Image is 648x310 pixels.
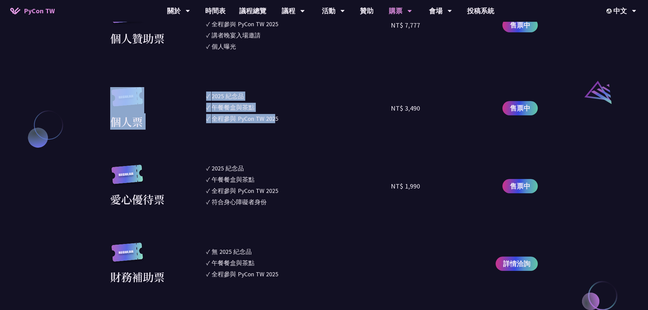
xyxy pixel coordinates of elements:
[206,114,391,123] li: ✓
[212,103,254,112] div: 午餐餐盒與茶點
[206,92,391,101] li: ✓
[110,30,165,46] div: 個人贊助票
[206,42,391,51] li: ✓
[212,42,236,51] div: 個人曝光
[607,9,613,14] img: Locale Icon
[212,270,278,279] div: 全程參與 PyCon TW 2025
[391,181,420,191] div: NT$ 1,990
[212,164,244,173] div: 2025 紀念品
[110,191,165,207] div: 愛心優待票
[212,247,252,256] div: 無 2025 紀念品
[496,257,538,271] a: 詳情洽詢
[24,6,55,16] span: PyCon TW
[206,175,391,184] li: ✓
[206,103,391,112] li: ✓
[502,18,538,32] a: 售票中
[212,258,254,267] div: 午餐餐盒與茶點
[212,19,278,29] div: 全程參與 PyCon TW 2025
[206,270,391,279] li: ✓
[212,175,254,184] div: 午餐餐盒與茶點
[206,186,391,195] li: ✓
[110,113,143,130] div: 個人票
[212,31,261,40] div: 講者晚宴入場邀請
[206,247,391,256] li: ✓
[391,20,420,30] div: NT$ 7,777
[212,186,278,195] div: 全程參與 PyCon TW 2025
[3,2,62,19] a: PyCon TW
[212,92,244,101] div: 2025 紀念品
[510,181,530,191] span: 售票中
[510,103,530,113] span: 售票中
[206,19,391,29] li: ✓
[503,259,530,269] span: 詳情洽詢
[502,101,538,115] a: 售票中
[110,165,144,191] img: regular.8f272d9.svg
[212,197,267,207] div: 符合身心障礙者身份
[110,87,144,113] img: regular.8f272d9.svg
[206,164,391,173] li: ✓
[10,7,20,14] img: Home icon of PyCon TW 2025
[206,31,391,40] li: ✓
[502,179,538,193] a: 售票中
[206,197,391,207] li: ✓
[510,20,530,30] span: 售票中
[206,258,391,267] li: ✓
[110,243,144,269] img: regular.8f272d9.svg
[212,114,278,123] div: 全程參與 PyCon TW 2025
[391,103,420,113] div: NT$ 3,490
[110,268,165,285] div: 財務補助票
